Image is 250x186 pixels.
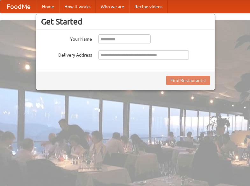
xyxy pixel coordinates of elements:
[59,0,96,13] a: How it works
[41,34,92,42] label: Your Name
[166,76,210,85] button: Find Restaurants!
[129,0,168,13] a: Recipe videos
[41,50,92,58] label: Delivery Address
[0,0,37,13] a: FoodMe
[41,17,210,26] h3: Get Started
[96,0,129,13] a: Who we are
[37,0,59,13] a: Home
